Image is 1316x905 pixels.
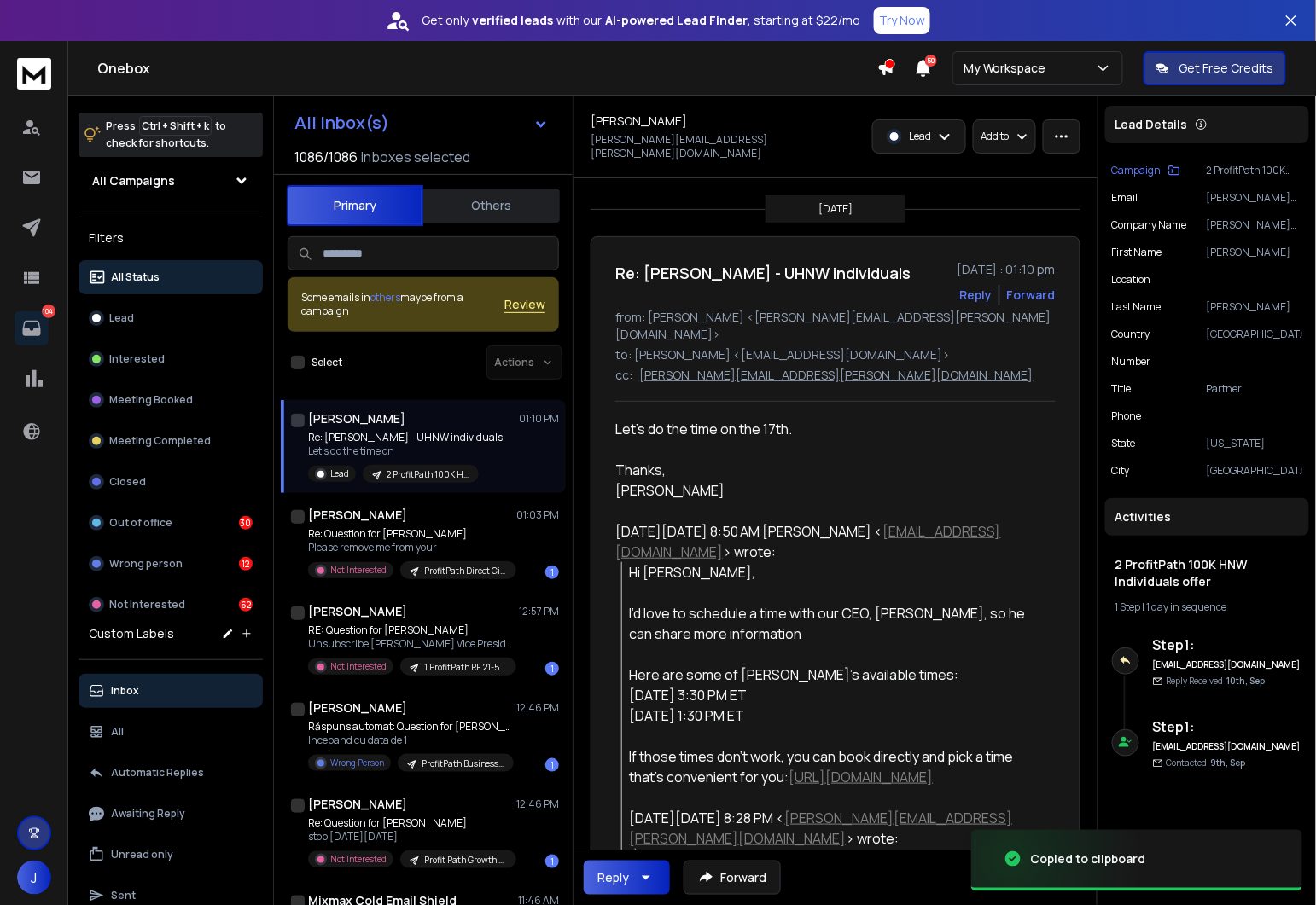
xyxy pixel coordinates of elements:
[1167,675,1266,687] p: Reply Received
[1167,757,1246,769] p: Contacted
[109,475,146,489] p: Closed
[584,861,670,895] button: Reply
[111,684,139,698] p: Inbox
[545,662,559,676] div: 1
[111,766,204,780] p: Automatic Replies
[361,147,470,167] h3: Inboxes selected
[79,547,263,581] button: Wrong person12
[1112,464,1130,478] p: City
[79,383,263,417] button: Meeting Booked
[92,172,175,189] h1: All Campaigns
[630,562,1042,583] div: Hi [PERSON_NAME],
[79,164,263,198] button: All Campaigns
[516,701,559,715] p: 12:46 PM
[387,468,469,481] p: 2 ProfitPath 100K HNW Individuals offer
[294,114,389,131] h1: All Inbox(s)
[301,291,504,318] div: Some emails in maybe from a campaign
[330,853,387,866] p: Not Interested
[424,661,506,674] p: 1 ProfitPath RE 21-500 emp Waldorf Astoria Case study
[1112,218,1187,232] p: Company Name
[1207,328,1302,341] p: [GEOGRAPHIC_DATA]
[591,113,687,130] h1: [PERSON_NAME]
[591,133,830,160] p: [PERSON_NAME][EMAIL_ADDRESS][PERSON_NAME][DOMAIN_NAME]
[308,624,513,637] p: RE: Question for [PERSON_NAME]
[1207,191,1302,205] p: [PERSON_NAME][EMAIL_ADDRESS][PERSON_NAME][DOMAIN_NAME]
[79,465,263,499] button: Closed
[879,12,925,29] p: Try Now
[516,798,559,811] p: 12:46 PM
[308,796,407,813] h1: [PERSON_NAME]
[79,301,263,335] button: Lead
[79,674,263,708] button: Inbox
[1007,287,1056,304] div: Forward
[109,516,172,530] p: Out of office
[308,830,513,844] p: stop [DATE][DATE],
[1153,635,1302,655] h6: Step 1 :
[615,367,632,384] p: cc:
[17,861,51,895] button: J
[1112,437,1136,450] p: State
[1153,716,1302,737] h6: Step 1 :
[308,699,407,716] h1: [PERSON_NAME]
[109,393,193,407] p: Meeting Booked
[1207,164,1302,177] p: 2 ProfitPath 100K HNW Individuals offer
[545,566,559,579] div: 1
[1112,164,1162,177] p: Campaign
[330,757,384,769] p: Wrong Person
[1112,382,1132,396] p: title
[1112,409,1142,423] p: Phone
[109,557,183,571] p: Wrong person
[308,431,503,444] p: Re: [PERSON_NAME] - UHNW individuals
[111,889,136,902] p: Sent
[109,352,165,366] p: Interested
[615,309,1056,343] p: from: [PERSON_NAME] <[PERSON_NAME][EMAIL_ADDRESS][PERSON_NAME][DOMAIN_NAME]>
[1105,498,1309,536] div: Activities
[1031,850,1146,867] div: Copied to clipboard
[79,588,263,622] button: Not Interested62
[1153,658,1302,671] h6: [EMAIL_ADDRESS][DOMAIN_NAME]
[308,637,513,651] p: Unsubscribe [PERSON_NAME] Vice President
[370,290,400,305] span: others
[424,565,506,577] p: ProfitPath Direct City + 1m/month offer Copied
[615,521,1042,562] div: [DATE][DATE] 8:50 AM [PERSON_NAME] < > wrote:
[909,130,931,143] p: Lead
[239,557,253,571] div: 12
[79,715,263,749] button: All
[957,261,1056,278] p: [DATE] : 01:10 pm
[504,296,545,313] button: Review
[106,118,226,152] p: Press to check for shortcuts.
[1207,382,1302,396] p: Partner
[516,508,559,522] p: 01:03 PM
[519,412,559,426] p: 01:10 PM
[294,147,358,167] span: 1086 / 1086
[423,187,560,224] button: Others
[959,287,992,304] button: Reply
[79,797,263,831] button: Awaiting Reply
[308,734,513,747] p: Incepand cu data de 1
[308,541,513,554] p: Please remove me from your
[1112,164,1180,177] button: Campaign
[1144,51,1286,85] button: Get Free Credits
[330,467,349,480] p: Lead
[79,226,263,250] h3: Filters
[615,419,1042,501] div: Let's do the time on the 17th.
[79,424,263,458] button: Meeting Completed
[630,809,1013,848] a: [PERSON_NAME][EMAIL_ADDRESS][PERSON_NAME][DOMAIN_NAME]
[312,356,342,369] label: Select
[1211,757,1246,769] span: 9th, Sep
[1207,437,1302,450] p: [US_STATE]
[17,58,51,90] img: logo
[684,861,781,895] button: Forward
[15,311,49,345] a: 104
[925,55,937,67] span: 50
[1207,246,1302,259] p: [PERSON_NAME]
[1115,600,1299,614] div: |
[545,758,559,772] div: 1
[111,270,160,284] p: All Status
[422,12,860,29] p: Get only with our starting at $22/mo
[308,410,405,427] h1: [PERSON_NAME]
[330,564,387,577] p: Not Interested
[1207,464,1302,478] p: [GEOGRAPHIC_DATA]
